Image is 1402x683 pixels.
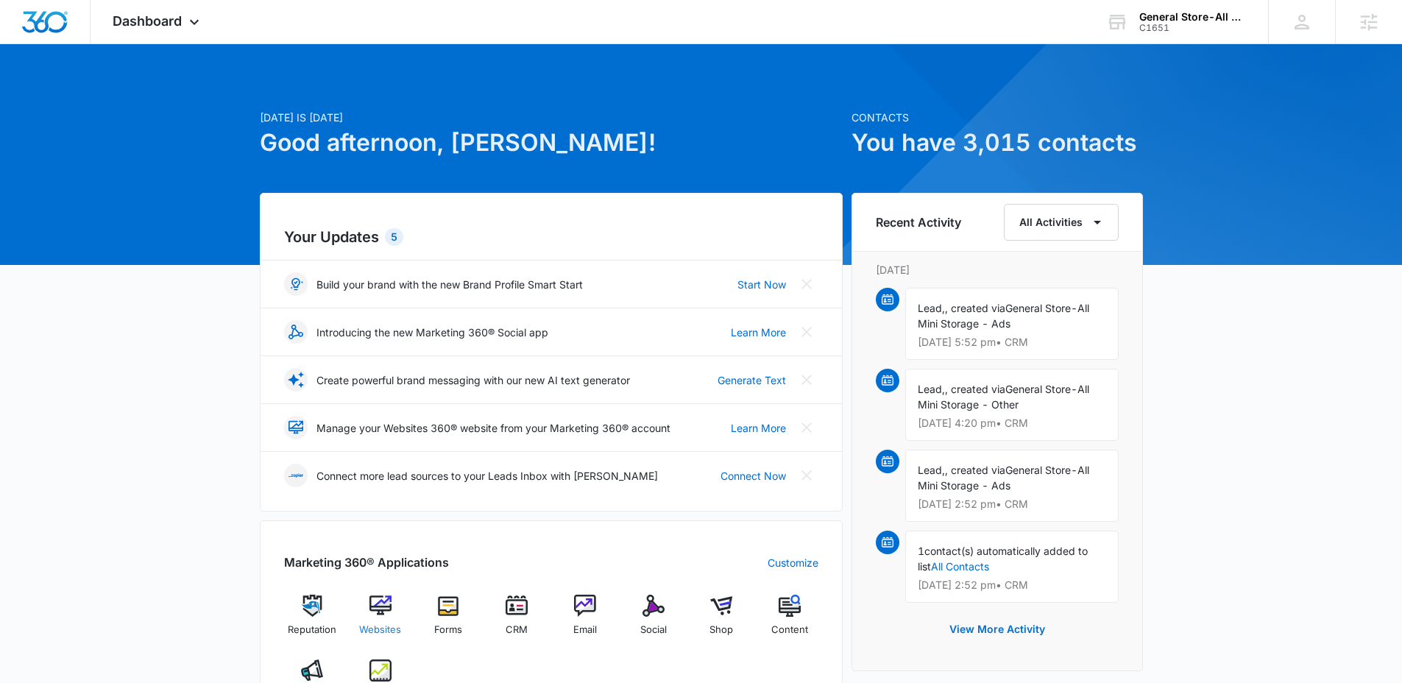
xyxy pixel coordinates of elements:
span: , created via [945,302,1005,314]
a: Reputation [284,595,341,648]
span: Email [573,623,597,637]
p: [DATE] is [DATE] [260,110,843,125]
a: Shop [693,595,750,648]
button: All Activities [1004,204,1119,241]
span: , created via [945,464,1005,476]
a: Learn More [731,420,786,436]
span: Social [640,623,667,637]
a: Learn More [731,325,786,340]
p: Contacts [852,110,1143,125]
h1: Good afternoon, [PERSON_NAME]! [260,125,843,160]
p: [DATE] [876,262,1119,277]
p: Build your brand with the new Brand Profile Smart Start [316,277,583,292]
span: Lead, [918,302,945,314]
p: Introducing the new Marketing 360® Social app [316,325,548,340]
span: Websites [359,623,401,637]
button: Close [795,272,818,296]
p: Create powerful brand messaging with our new AI text generator [316,372,630,388]
span: Forms [434,623,462,637]
span: Reputation [288,623,336,637]
a: Start Now [737,277,786,292]
span: Content [771,623,808,637]
div: 5 [385,228,403,246]
a: Content [762,595,818,648]
button: View More Activity [935,612,1060,647]
a: Connect Now [721,468,786,484]
div: account id [1139,23,1247,33]
h2: Your Updates [284,226,818,248]
p: [DATE] 2:52 pm • CRM [918,499,1106,509]
p: Manage your Websites 360® website from your Marketing 360® account [316,420,670,436]
a: Customize [768,555,818,570]
span: CRM [506,623,528,637]
div: account name [1139,11,1247,23]
a: Email [557,595,614,648]
h2: Marketing 360® Applications [284,553,449,571]
span: contact(s) automatically added to list [918,545,1088,573]
span: 1 [918,545,924,557]
button: Close [795,464,818,487]
p: [DATE] 5:52 pm • CRM [918,337,1106,347]
button: Close [795,416,818,439]
p: Connect more lead sources to your Leads Inbox with [PERSON_NAME] [316,468,658,484]
a: CRM [489,595,545,648]
a: Generate Text [718,372,786,388]
a: Social [625,595,681,648]
span: Dashboard [113,13,182,29]
button: Close [795,320,818,344]
span: Lead, [918,464,945,476]
button: Close [795,368,818,392]
p: [DATE] 2:52 pm • CRM [918,580,1106,590]
span: , created via [945,383,1005,395]
p: [DATE] 4:20 pm • CRM [918,418,1106,428]
a: All Contacts [931,560,989,573]
h6: Recent Activity [876,213,961,231]
span: Lead, [918,383,945,395]
span: Shop [709,623,733,637]
a: Websites [352,595,408,648]
a: Forms [420,595,477,648]
h1: You have 3,015 contacts [852,125,1143,160]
